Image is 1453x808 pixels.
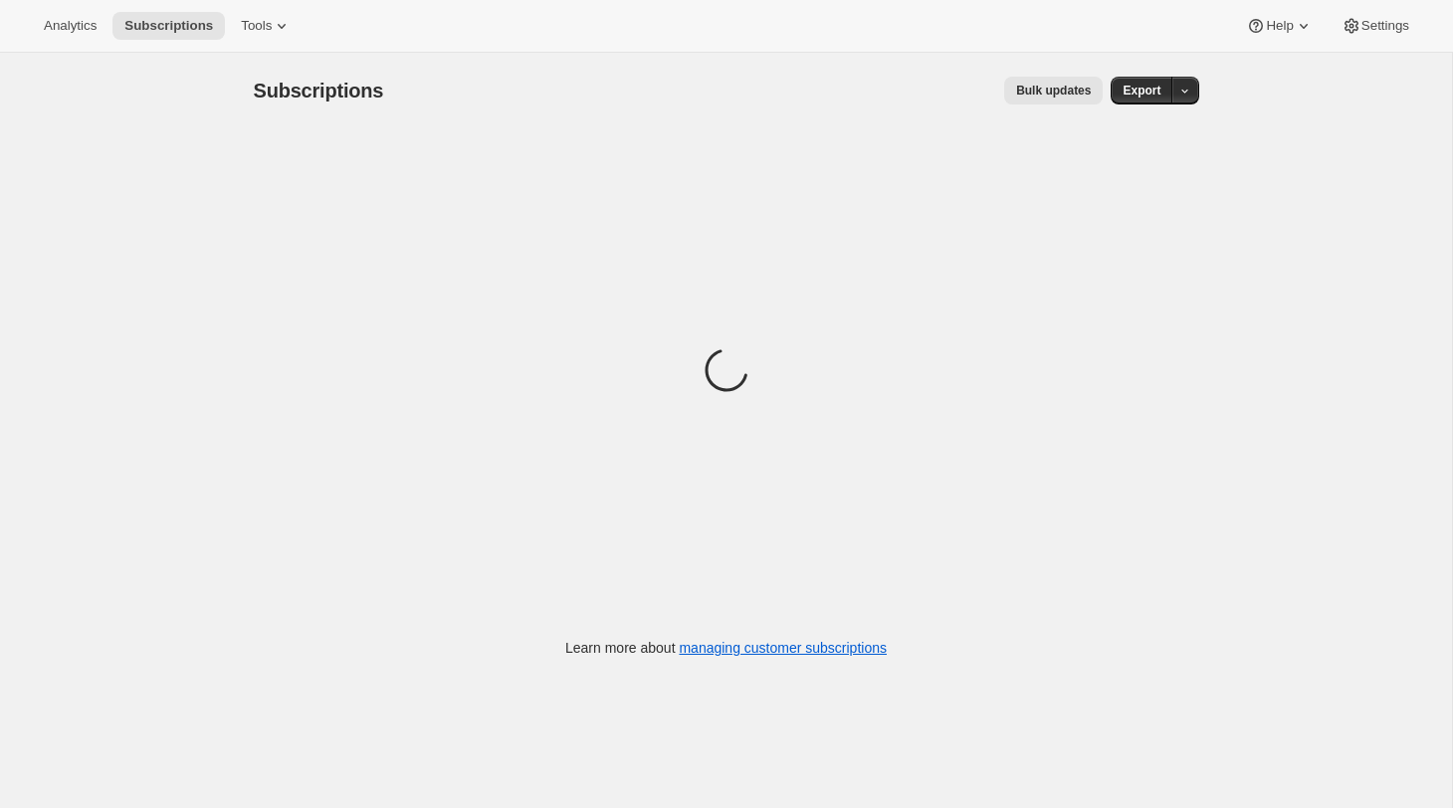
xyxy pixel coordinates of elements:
span: Settings [1361,18,1409,34]
button: Analytics [32,12,108,40]
button: Help [1234,12,1325,40]
button: Subscriptions [112,12,225,40]
span: Subscriptions [124,18,213,34]
span: Tools [241,18,272,34]
button: Tools [229,12,304,40]
button: Bulk updates [1004,77,1103,104]
span: Help [1266,18,1293,34]
span: Subscriptions [254,80,384,101]
span: Bulk updates [1016,83,1091,99]
span: Export [1123,83,1160,99]
a: managing customer subscriptions [679,640,887,656]
button: Export [1111,77,1172,104]
button: Settings [1330,12,1421,40]
p: Learn more about [565,638,887,658]
span: Analytics [44,18,97,34]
